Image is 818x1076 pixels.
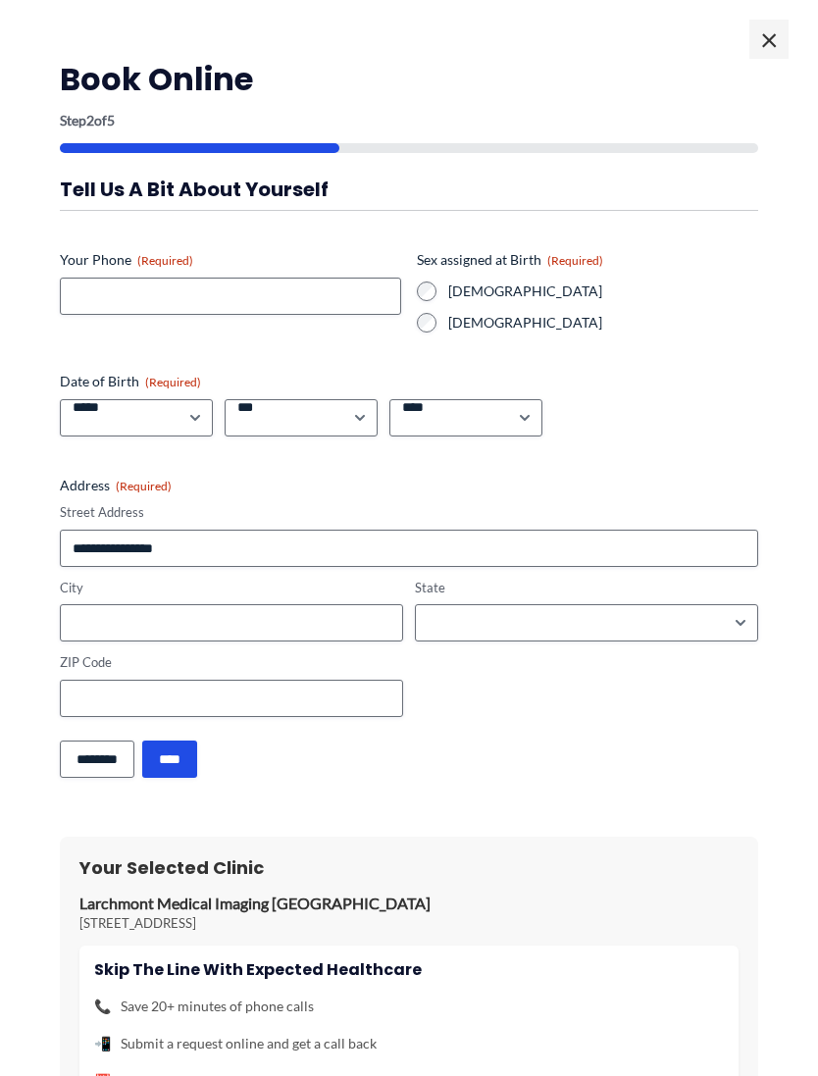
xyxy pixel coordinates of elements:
[137,253,193,268] span: (Required)
[60,372,201,391] legend: Date of Birth
[79,856,739,879] h3: Your Selected Clinic
[417,250,603,270] legend: Sex assigned at Birth
[79,914,739,932] p: [STREET_ADDRESS]
[415,579,758,597] label: State
[60,250,401,270] label: Your Phone
[94,994,724,1019] li: Save 20+ minutes of phone calls
[116,479,172,493] span: (Required)
[94,1031,111,1056] span: 📲
[60,653,403,672] label: ZIP Code
[60,579,403,597] label: City
[60,476,172,495] legend: Address
[60,503,758,522] label: Street Address
[107,112,115,128] span: 5
[86,112,94,128] span: 2
[60,59,758,100] h2: Book Online
[749,20,789,59] span: ×
[94,1031,724,1056] li: Submit a request online and get a call back
[79,894,739,914] p: Larchmont Medical Imaging [GEOGRAPHIC_DATA]
[94,960,724,979] h4: Skip the line with Expected Healthcare
[94,994,111,1019] span: 📞
[448,282,758,301] label: [DEMOGRAPHIC_DATA]
[145,375,201,389] span: (Required)
[60,114,758,128] p: Step of
[448,313,758,333] label: [DEMOGRAPHIC_DATA]
[60,177,758,202] h3: Tell us a bit about yourself
[547,253,603,268] span: (Required)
